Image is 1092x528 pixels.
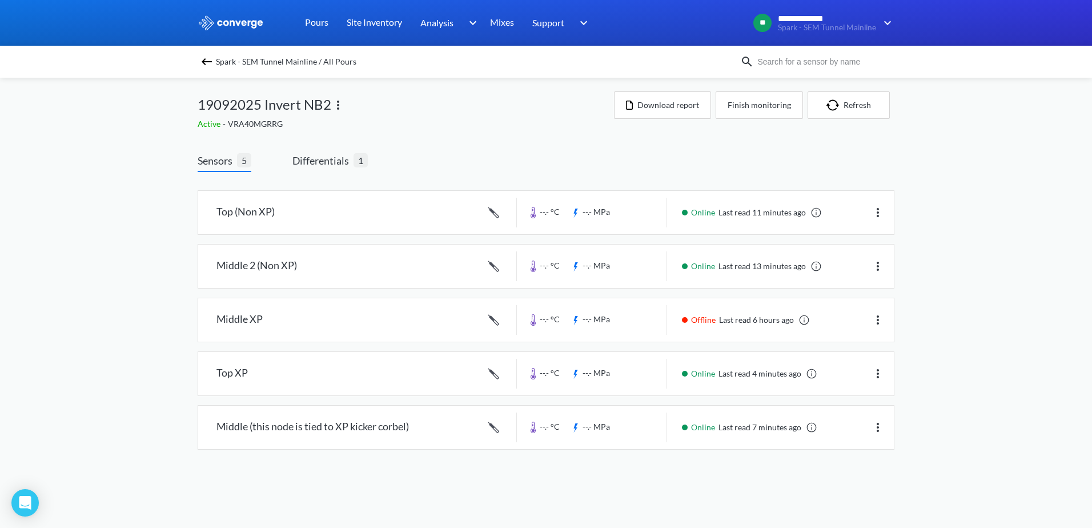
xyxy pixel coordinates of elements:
img: logo_ewhite.svg [198,15,264,30]
img: more.svg [871,421,885,434]
img: more.svg [331,98,345,112]
img: more.svg [871,313,885,327]
span: 5 [237,153,251,167]
img: downArrow.svg [572,16,591,30]
img: icon-file.svg [626,101,633,110]
img: more.svg [871,367,885,381]
button: Refresh [808,91,890,119]
span: Analysis [420,15,453,30]
img: more.svg [871,206,885,219]
img: icon-search.svg [740,55,754,69]
div: VRA40MGRRG [198,118,614,130]
span: Spark - SEM Tunnel Mainline [778,23,876,32]
img: downArrow.svg [876,16,894,30]
button: Download report [614,91,711,119]
img: downArrow.svg [461,16,480,30]
img: more.svg [871,259,885,273]
span: 19092025 Invert NB2 [198,94,331,115]
span: Active [198,119,223,129]
span: - [223,119,228,129]
img: icon-refresh.svg [826,99,844,111]
span: Differentials [292,153,354,169]
img: backspace.svg [200,55,214,69]
span: Sensors [198,153,237,169]
span: 1 [354,153,368,167]
span: Support [532,15,564,30]
button: Finish monitoring [716,91,803,119]
input: Search for a sensor by name [754,55,892,68]
div: Open Intercom Messenger [11,489,39,517]
span: Spark - SEM Tunnel Mainline / All Pours [216,54,356,70]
